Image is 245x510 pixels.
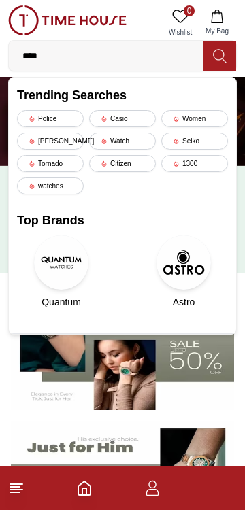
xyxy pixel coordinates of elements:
[17,155,84,172] div: Tornado
[89,155,156,172] div: Citizen
[17,86,228,105] h2: Trending Searches
[17,211,228,230] h2: Top Brands
[173,295,195,309] span: Astro
[17,133,84,150] div: [PERSON_NAME]
[17,110,84,127] div: Police
[140,235,228,309] a: AstroAstro
[184,5,195,16] span: 0
[89,110,156,127] div: Casio
[163,27,197,37] span: Wishlist
[161,133,228,150] div: Seiko
[163,5,197,40] a: 0Wishlist
[34,235,88,290] img: Quantum
[8,5,127,35] img: ...
[42,295,81,309] span: Quantum
[161,110,228,127] div: Women
[17,235,105,309] a: QuantumQuantum
[17,177,84,194] div: watches
[200,26,234,36] span: My Bag
[76,480,93,496] a: Home
[197,5,237,40] button: My Bag
[161,155,228,172] div: 1300
[11,286,234,410] img: Women's Watches Banner
[89,133,156,150] div: Watch
[157,235,211,290] img: Astro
